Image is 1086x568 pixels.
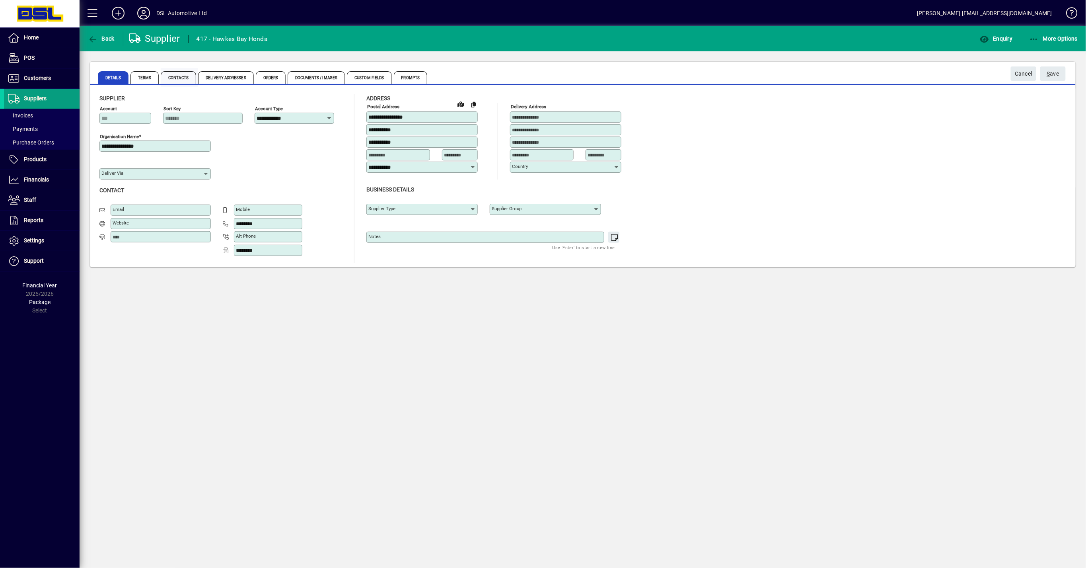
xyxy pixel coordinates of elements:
button: Enquiry [977,31,1014,46]
button: Cancel [1011,66,1036,81]
div: DSL Automotive Ltd [156,7,207,20]
a: Purchase Orders [4,136,80,149]
span: Payments [8,126,38,132]
span: S [1047,70,1050,77]
a: Settings [4,231,80,251]
mat-label: Sort key [163,106,181,111]
mat-label: Organisation name [100,134,139,139]
span: Orders [256,71,286,84]
span: Back [88,35,115,42]
mat-hint: Use 'Enter' to start a new line [553,243,615,252]
button: More Options [1028,31,1080,46]
div: 417 - Hawkes Bay Honda [197,33,268,45]
mat-label: Supplier type [368,206,395,211]
a: Support [4,251,80,271]
span: Products [24,156,47,162]
mat-label: Alt Phone [236,233,256,239]
span: Contact [99,187,124,193]
a: Home [4,28,80,48]
span: Customers [24,75,51,81]
span: Delivery Addresses [198,71,254,84]
mat-label: Supplier group [492,206,522,211]
mat-label: Account Type [255,106,283,111]
span: Documents / Images [288,71,345,84]
a: Reports [4,211,80,230]
span: Purchase Orders [8,139,54,146]
a: POS [4,48,80,68]
a: Knowledge Base [1060,2,1076,27]
mat-label: Country [512,164,528,169]
span: Home [24,34,39,41]
button: Copy to Delivery address [467,98,480,111]
app-page-header-button: Back [80,31,123,46]
button: Add [105,6,131,20]
span: Support [24,258,44,264]
mat-label: Email [113,207,124,212]
span: Enquiry [979,35,1012,42]
span: Reports [24,217,43,223]
a: Financials [4,170,80,190]
a: Payments [4,122,80,136]
a: Customers [4,68,80,88]
span: Staff [24,197,36,203]
button: Save [1040,66,1066,81]
button: Back [86,31,117,46]
span: Financial Year [23,282,57,289]
span: Suppliers [24,95,47,101]
mat-label: Website [113,220,129,226]
mat-label: Notes [368,234,381,239]
span: Business details [366,186,414,193]
span: Terms [130,71,159,84]
span: Prompts [394,71,428,84]
span: Invoices [8,112,33,119]
span: Address [366,95,390,101]
a: Staff [4,190,80,210]
a: View on map [454,98,467,110]
button: Profile [131,6,156,20]
div: [PERSON_NAME] [EMAIL_ADDRESS][DOMAIN_NAME] [917,7,1052,20]
span: More Options [1030,35,1078,42]
mat-label: Account [100,106,117,111]
span: Package [29,299,51,305]
mat-label: Mobile [236,207,250,212]
span: Supplier [99,95,125,101]
span: Cancel [1015,67,1032,80]
span: Settings [24,237,44,244]
span: Financials [24,176,49,183]
a: Invoices [4,109,80,122]
span: ave [1047,67,1059,80]
span: POS [24,55,35,61]
mat-label: Deliver via [101,170,123,176]
div: Supplier [129,32,180,45]
span: Custom Fields [347,71,391,84]
span: Contacts [161,71,196,84]
span: Details [98,71,128,84]
a: Products [4,150,80,170]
